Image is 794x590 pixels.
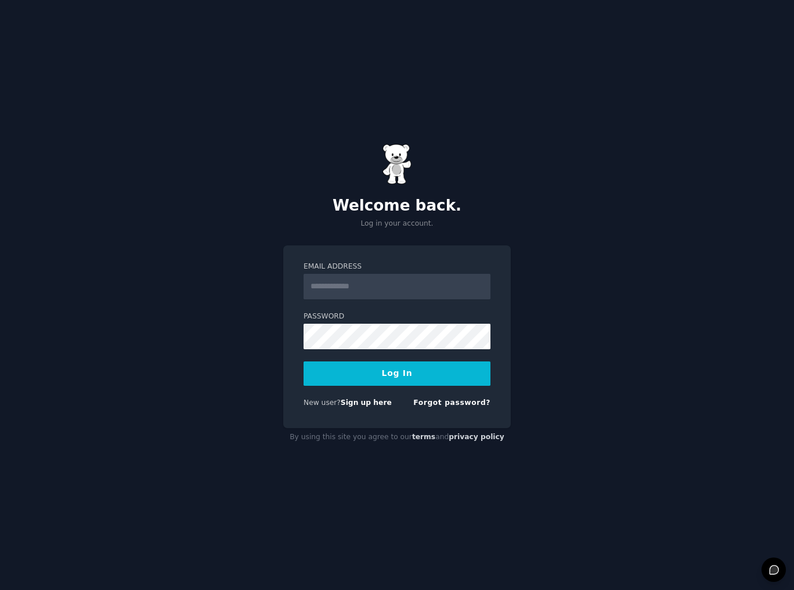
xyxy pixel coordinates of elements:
[413,399,490,407] a: Forgot password?
[304,262,490,272] label: Email Address
[283,219,511,229] p: Log in your account.
[304,312,490,322] label: Password
[382,144,412,184] img: Gummy Bear
[341,399,392,407] a: Sign up here
[283,428,511,447] div: By using this site you agree to our and
[304,399,341,407] span: New user?
[449,433,504,441] a: privacy policy
[412,433,435,441] a: terms
[283,197,511,215] h2: Welcome back.
[304,361,490,386] button: Log In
